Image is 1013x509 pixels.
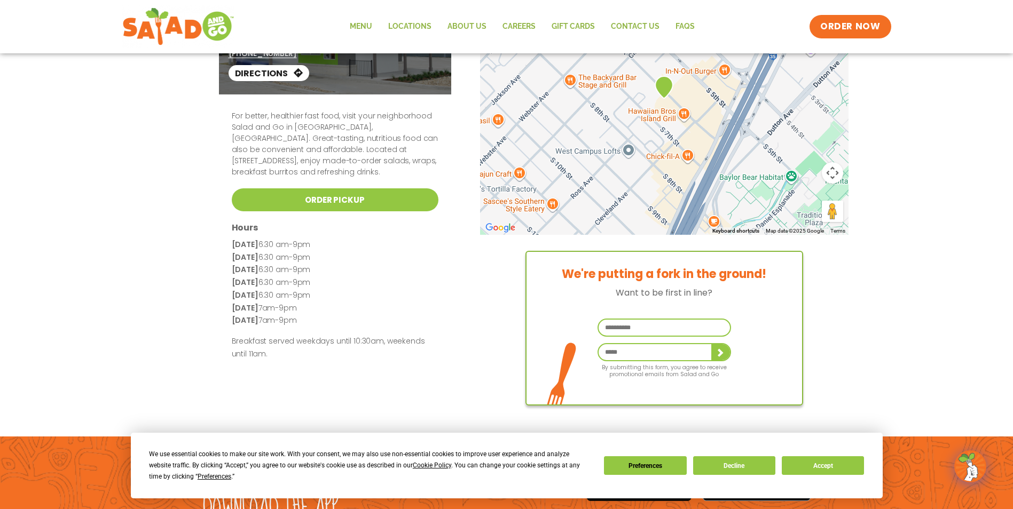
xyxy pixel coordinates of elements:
[229,48,297,59] a: [PHONE_NUMBER]
[413,462,451,469] span: Cookie Policy
[232,290,258,300] strong: [DATE]
[149,449,591,482] div: We use essential cookies to make our site work. With your consent, we may also use non-essential ...
[229,65,309,81] a: Directions
[439,14,494,39] a: About Us
[603,14,668,39] a: Contact Us
[693,456,775,475] button: Decline
[820,20,880,33] span: ORDER NOW
[232,264,258,275] strong: [DATE]
[830,228,845,234] a: Terms (opens in new tab)
[232,335,438,361] p: Breakfast served weekdays until 10:30am, weekends until 11am.
[342,14,380,39] a: Menu
[598,361,731,378] p: By submitting this form, you agree to receive promotional emails from Salad and Go
[131,433,883,498] div: Cookie Consent Prompt
[604,456,686,475] button: Preferences
[232,289,438,302] p: 6:30 am-9pm
[232,315,258,325] strong: [DATE]
[232,277,258,288] strong: [DATE]
[782,456,864,475] button: Accept
[232,110,438,178] p: For better, healthier fast food, visit your neighborhood Salad and Go in [GEOGRAPHIC_DATA], [GEOG...
[232,188,438,211] a: Order Pickup
[232,302,438,315] p: 7am-9pm
[232,276,438,289] p: 6:30 am-9pm
[668,14,703,39] a: FAQs
[122,5,235,48] img: new-SAG-logo-768×292
[527,268,802,281] h3: We're putting a fork in the ground!
[544,14,603,39] a: GIFT CARDS
[232,251,438,264] p: 6:30 am-9pm
[342,14,703,39] nav: Menu
[232,314,438,327] p: 7am-9pm
[232,239,258,250] strong: [DATE]
[232,238,438,251] p: 6:30 am-9pm
[955,451,985,481] img: wpChatIcon
[232,222,438,233] h3: Hours
[494,14,544,39] a: Careers
[822,162,843,184] button: Map camera controls
[380,14,439,39] a: Locations
[232,303,258,313] strong: [DATE]
[232,264,438,276] p: 6:30 am-9pm
[527,286,802,299] p: Want to be first in line?
[198,473,231,480] span: Preferences
[822,201,843,222] button: Drag Pegman onto the map to open Street View
[232,252,258,263] strong: [DATE]
[810,15,891,38] a: ORDER NOW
